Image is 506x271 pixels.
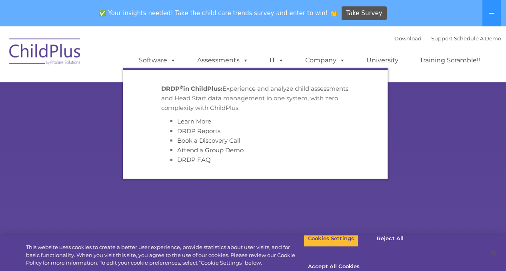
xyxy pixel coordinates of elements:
a: Software [131,52,184,68]
a: Take Survey [342,6,387,20]
a: DRDP FAQ [177,156,211,163]
span: Take Survey [346,6,382,20]
a: Company [297,52,353,68]
a: IT [262,52,292,68]
img: ChildPlus by Procare Solutions [5,33,85,73]
span: Last name [111,53,136,59]
a: Schedule A Demo [454,35,501,42]
a: Download [394,35,422,42]
a: Learn More [177,118,211,125]
strong: DRDP in ChildPlus: [161,85,222,92]
button: Cookies Settings [304,230,358,247]
font: | [394,35,501,42]
a: Attend a Group Demo [177,146,244,154]
a: University [358,52,406,68]
span: Phone number [111,86,145,92]
a: Book a Discovery Call [177,137,240,144]
a: Support [431,35,452,42]
p: Experience and analyze child assessments and Head Start data management in one system, with zero ... [161,84,349,113]
a: Training Scramble!! [412,52,488,68]
a: Assessments [189,52,256,68]
a: DRDP Reports [177,127,220,135]
sup: © [180,84,183,90]
span: ✅ Your insights needed! Take the child care trends survey and enter to win! 👏 [96,5,340,21]
button: Reject All [365,230,415,247]
button: Close [484,244,502,261]
div: This website uses cookies to create a better user experience, provide statistics about user visit... [26,243,304,267]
